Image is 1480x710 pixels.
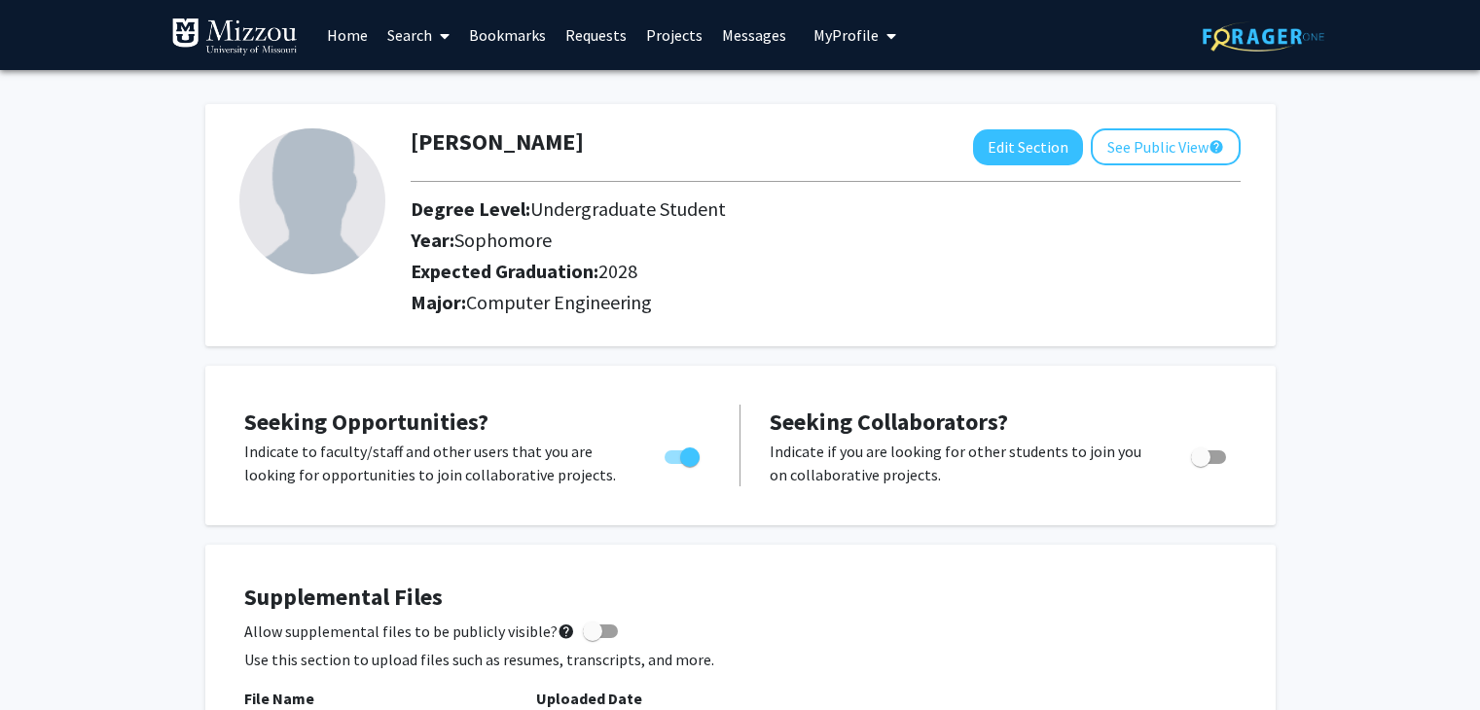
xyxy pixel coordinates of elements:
[244,689,314,708] b: File Name
[244,440,628,486] p: Indicate to faculty/staff and other users that you are looking for opportunities to join collabor...
[317,1,378,69] a: Home
[973,129,1083,165] button: Edit Section
[1183,440,1237,469] div: Toggle
[598,259,637,283] span: 2028
[770,440,1154,486] p: Indicate if you are looking for other students to join you on collaborative projects.
[454,228,552,252] span: Sophomore
[1203,21,1324,52] img: ForagerOne Logo
[244,407,488,437] span: Seeking Opportunities?
[813,25,879,45] span: My Profile
[244,584,1237,612] h4: Supplemental Files
[530,196,726,221] span: Undergraduate Student
[556,1,636,69] a: Requests
[466,290,652,314] span: Computer Engineering
[1091,128,1241,165] button: See Public View
[244,648,1237,671] p: Use this section to upload files such as resumes, transcripts, and more.
[411,197,1152,221] h2: Degree Level:
[636,1,712,69] a: Projects
[15,622,83,695] iframe: Chat
[411,291,1241,314] h2: Major:
[712,1,796,69] a: Messages
[770,407,1008,437] span: Seeking Collaborators?
[558,620,575,643] mat-icon: help
[378,1,459,69] a: Search
[239,128,385,274] img: Profile Picture
[536,689,642,708] b: Uploaded Date
[1209,135,1224,159] mat-icon: help
[459,1,556,69] a: Bookmarks
[411,229,1152,252] h2: Year:
[411,260,1152,283] h2: Expected Graduation:
[244,620,575,643] span: Allow supplemental files to be publicly visible?
[657,440,710,469] div: Toggle
[171,18,298,56] img: University of Missouri Logo
[411,128,584,157] h1: [PERSON_NAME]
